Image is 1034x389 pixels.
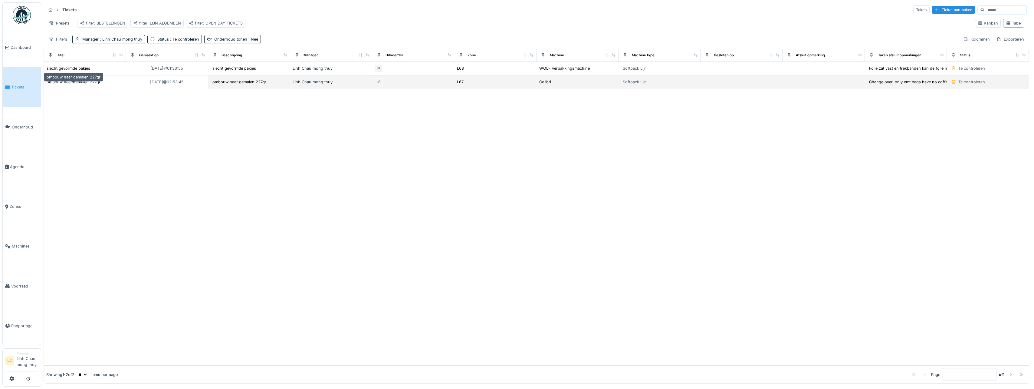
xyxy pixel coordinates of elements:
div: Titel [57,53,64,58]
div: filter: LIJN ALGEMEEN [133,20,181,26]
div: Ticket aanmaken [932,6,975,14]
div: Manager [304,53,318,58]
img: Badge_color-CXgf-gQk.svg [13,6,31,24]
span: : Linh Chau mong thuy [99,37,142,42]
div: Manager [82,36,142,42]
div: ombouw naar gemalen 227gr [47,79,100,85]
span: Tickets [11,84,38,90]
span: Machines [12,243,38,249]
div: Uitvoerder [386,53,403,58]
div: Beschrijving [222,53,242,58]
div: [DATE] @ 01:36:55 [150,65,183,71]
div: Exporteren [994,35,1027,44]
div: IS [375,78,383,86]
span: Dashboard [11,45,38,50]
li: LC [5,356,14,365]
a: Zones [3,187,41,226]
div: Status [960,53,970,58]
a: Voorraad [3,266,41,306]
span: Onderhoud [12,124,38,130]
div: Softpack Lijn [623,65,647,71]
div: WOLF verpakkingsmachine [539,65,590,71]
div: Afsluit opmerking [796,53,825,58]
span: Agenda [10,164,38,170]
div: Presets [46,19,72,28]
div: Filters [46,35,70,44]
div: IK [375,64,383,73]
div: Machine type [632,53,655,58]
div: Gesloten op [714,53,734,58]
div: Softpack Lijn [623,79,647,85]
div: Change over, only emt bags have no coffee. [869,79,951,85]
div: slecht gevormde pakjes [212,65,256,71]
div: Linh Chau mong thuy [293,65,370,71]
div: Linh Chau mong thuy [293,79,370,85]
div: Gemaakt op [139,53,159,58]
div: Kanban [978,20,998,26]
div: filter: OPEN DAY TICKETS [189,20,243,26]
div: Taken afsluit opmerkingen [878,53,921,58]
div: items per page [77,372,118,377]
div: Folie zat vast en trekbanden kan de folie niet ... [869,65,956,71]
div: Showing 1 - 2 of 2 [46,372,74,377]
div: [DATE] @ 02:53:45 [150,79,184,85]
div: ombouw naar gemalen 227gr [212,79,266,85]
span: Voorraad [11,283,38,289]
span: : Te controleren [169,37,199,42]
a: Machines [3,226,41,266]
div: Manager [17,351,38,356]
a: Tickets [3,67,41,107]
a: Agenda [3,147,41,187]
span: Rapportage [11,323,38,329]
div: Colibri [539,79,551,85]
div: Taken [913,5,930,14]
div: slecht gevormde pakjes [47,65,90,71]
div: Page [931,372,940,377]
a: Onderhoud [3,107,41,147]
div: Kolommen [960,35,993,44]
div: filter: BESTELLINGEN [80,20,125,26]
div: Te controleren [958,65,985,71]
span: Zones [10,204,38,209]
div: Machine [550,53,564,58]
a: LC ManagerLinh Chau mong thuy [5,351,38,371]
div: Te controleren [958,79,985,85]
a: Rapportage [3,306,41,346]
a: Dashboard [3,28,41,67]
div: L68 [457,65,464,71]
strong: Tickets [60,7,79,13]
div: ombouw naar gemalen 227gr [44,73,103,81]
div: Tabel [1006,20,1022,26]
div: Zone [468,53,476,58]
div: L67 [457,79,464,85]
span: : Nee [247,37,258,42]
div: Onderhoud tonen [214,36,258,42]
strong: of 1 [999,372,1005,377]
div: Status [157,36,199,42]
li: Linh Chau mong thuy [17,351,38,370]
